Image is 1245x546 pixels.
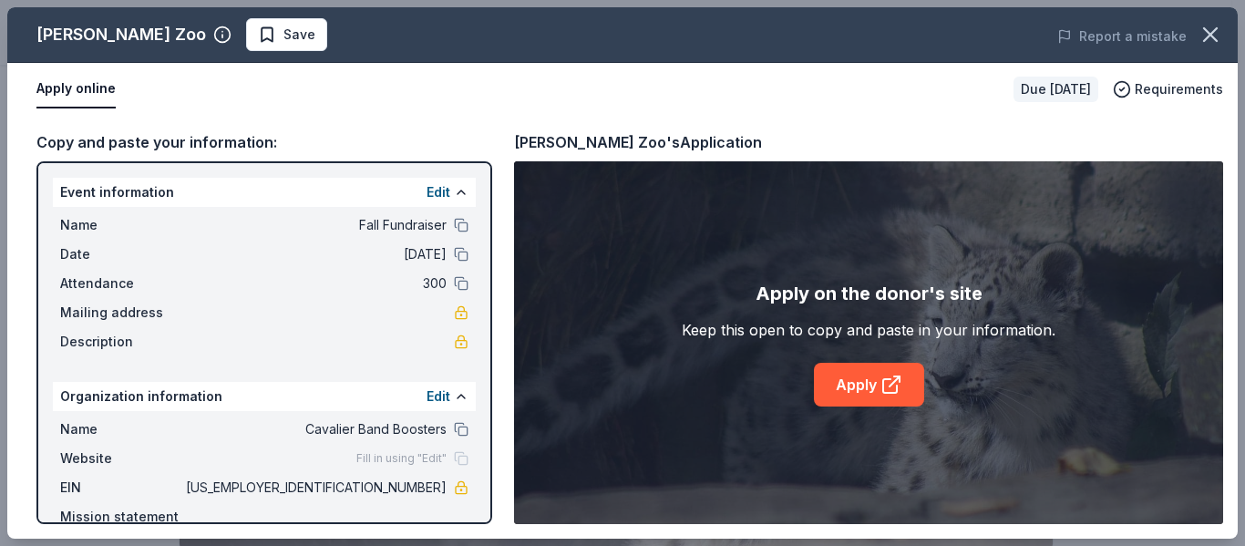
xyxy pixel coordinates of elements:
div: Event information [53,178,476,207]
span: Cavalier Band Boosters [182,418,447,440]
button: Requirements [1113,78,1223,100]
span: Mailing address [60,302,182,324]
span: Date [60,243,182,265]
a: Apply [814,363,924,407]
span: Fill in using "Edit" [356,451,447,466]
span: Name [60,214,182,236]
div: [PERSON_NAME] Zoo [36,20,206,49]
span: Requirements [1135,78,1223,100]
span: EIN [60,477,182,499]
span: Attendance [60,273,182,294]
span: Name [60,418,182,440]
span: Website [60,448,182,469]
div: Keep this open to copy and paste in your information. [682,319,1055,341]
button: Apply online [36,70,116,108]
span: Description [60,331,182,353]
div: Due [DATE] [1013,77,1098,102]
div: Mission statement [60,506,468,528]
span: 300 [182,273,447,294]
span: Fall Fundraiser [182,214,447,236]
button: Edit [427,386,450,407]
span: [US_EMPLOYER_IDENTIFICATION_NUMBER] [182,477,447,499]
span: [DATE] [182,243,447,265]
div: [PERSON_NAME] Zoo's Application [514,130,762,154]
button: Save [246,18,327,51]
button: Edit [427,181,450,203]
div: Apply on the donor's site [756,279,983,308]
div: Organization information [53,382,476,411]
button: Report a mistake [1057,26,1187,47]
div: Copy and paste your information: [36,130,492,154]
span: Save [283,24,315,46]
